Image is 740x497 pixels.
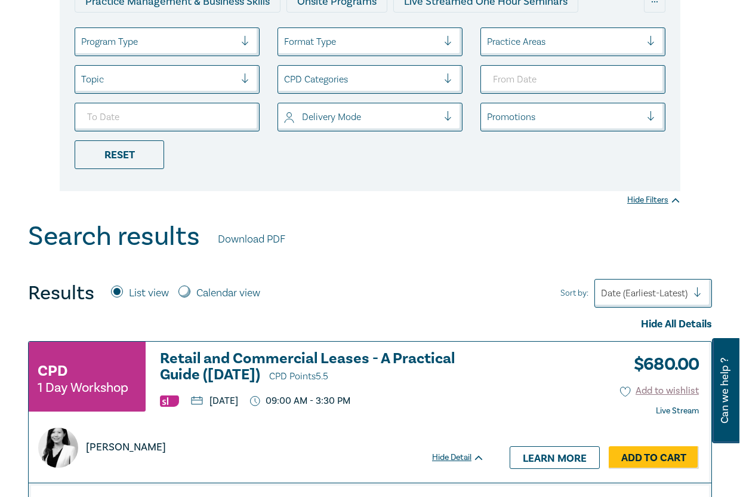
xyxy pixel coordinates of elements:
input: select [81,35,84,48]
a: Learn more [510,446,600,469]
input: select [487,111,489,124]
div: Reset [75,140,164,169]
input: select [284,35,286,48]
p: [PERSON_NAME] [86,440,166,455]
p: [DATE] [191,396,238,406]
small: 1 Day Workshop [38,382,128,394]
input: select [284,111,286,124]
span: CPD Points 5.5 [269,370,328,382]
strong: Live Stream [656,406,699,416]
input: To Date [75,103,260,131]
h3: $ 680.00 [625,351,699,378]
a: Retail and Commercial Leases - A Practical Guide ([DATE]) CPD Points5.5 [160,351,485,385]
h1: Search results [28,221,200,252]
a: Download PDF [218,232,285,247]
span: Sort by: [560,287,588,300]
div: Hide Filters [627,194,680,206]
img: Substantive Law [160,395,179,407]
input: select [487,35,489,48]
div: Live Streamed Practical Workshops [306,19,495,41]
label: List view [129,286,169,301]
input: Sort by [601,287,603,300]
div: Live Streamed Conferences and Intensives [75,19,300,41]
button: Add to wishlist [620,384,699,398]
a: Add to Cart [609,446,699,469]
div: Hide All Details [28,317,712,332]
input: From Date [480,65,665,94]
span: Can we help ? [719,345,730,436]
p: 09:00 AM - 3:30 PM [250,395,350,407]
img: https://s3.ap-southeast-2.amazonaws.com/leo-cussen-store-production-content/Contacts/Grace%20Xiao... [38,428,78,468]
label: Calendar view [196,286,260,301]
h3: Retail and Commercial Leases - A Practical Guide ([DATE]) [160,351,485,385]
h4: Results [28,281,94,305]
div: Hide Detail [432,452,498,464]
input: select [81,73,84,86]
h3: CPD [38,360,67,382]
input: select [284,73,286,86]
